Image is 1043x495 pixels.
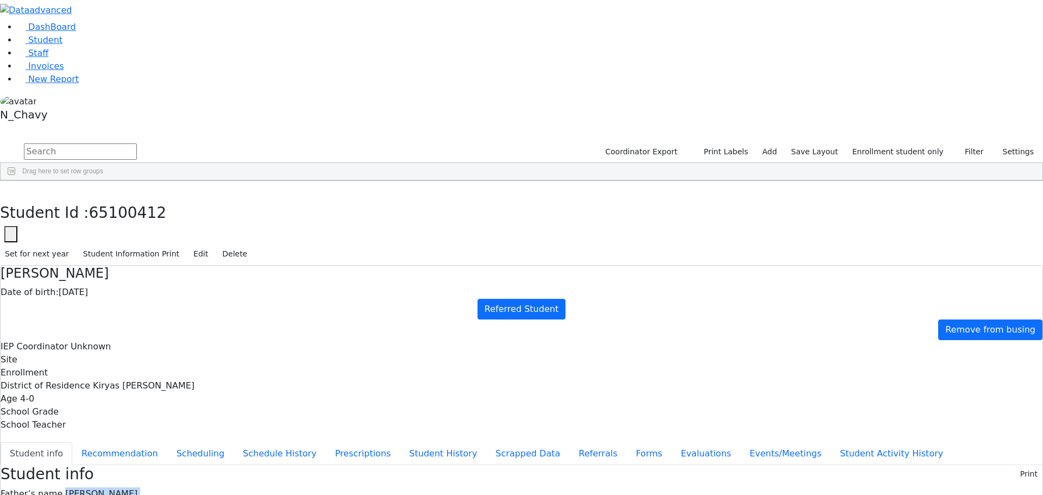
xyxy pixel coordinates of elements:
span: DashBoard [28,22,76,32]
button: Prescriptions [326,442,400,465]
span: 4-0 [20,393,34,404]
span: Kiryas [PERSON_NAME] [93,380,194,391]
a: Remove from busing [938,319,1042,340]
span: Remove from busing [945,324,1035,335]
button: Scrapped Data [486,442,569,465]
button: Recommendation [72,442,167,465]
button: Scheduling [167,442,234,465]
button: Referrals [569,442,626,465]
label: Site [1,353,17,366]
button: Events/Meetings [740,442,831,465]
label: District of Residence [1,379,90,392]
label: Enrollment [1,366,48,379]
button: Edit [189,246,213,262]
a: Staff [17,48,48,58]
button: Delete [217,246,252,262]
button: Evaluations [671,442,740,465]
label: IEP Coordinator [1,340,68,353]
button: Print Labels [691,143,753,160]
button: Coordinator Export [598,143,682,160]
span: Drag here to set row groups [22,167,103,175]
button: Student History [400,442,486,465]
span: Student [28,35,62,45]
span: Invoices [28,61,64,71]
button: Save Layout [786,143,843,160]
a: Add [757,143,782,160]
div: [DATE] [1,286,1042,299]
label: School Teacher [1,418,66,431]
label: Enrollment student only [847,143,948,160]
label: Date of birth: [1,286,59,299]
button: Student Information Print [78,246,184,262]
a: New Report [17,74,79,84]
a: Student [17,35,62,45]
span: 65100412 [89,204,167,222]
span: Unknown [71,341,111,352]
button: Print [1015,466,1042,483]
button: Student info [1,442,72,465]
span: New Report [28,74,79,84]
a: Invoices [17,61,64,71]
button: Filter [951,143,989,160]
h3: Student info [1,465,94,484]
input: Search [24,143,137,160]
span: Staff [28,48,48,58]
button: Settings [989,143,1039,160]
button: Schedule History [234,442,326,465]
label: Age [1,392,17,405]
a: DashBoard [17,22,76,32]
h4: [PERSON_NAME] [1,266,1042,281]
a: Referred Student [477,299,566,319]
button: Student Activity History [831,442,952,465]
button: Forms [626,442,671,465]
label: School Grade [1,405,59,418]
